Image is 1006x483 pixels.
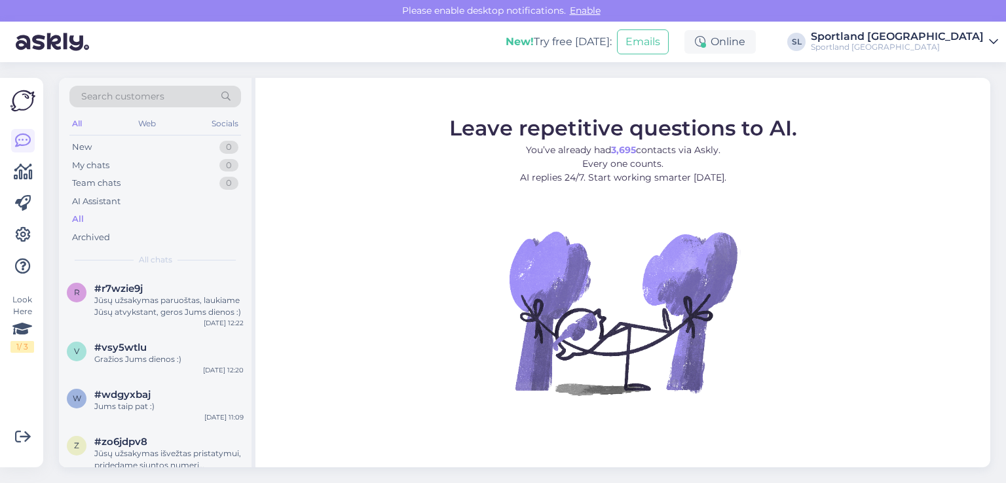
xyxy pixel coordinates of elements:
img: Askly Logo [10,88,35,113]
div: Web [136,115,158,132]
div: 1 / 3 [10,341,34,353]
a: Sportland [GEOGRAPHIC_DATA]Sportland [GEOGRAPHIC_DATA] [811,31,998,52]
span: Leave repetitive questions to AI. [449,115,797,140]
div: All [69,115,84,132]
b: 3,695 [611,143,636,155]
div: Team chats [72,177,121,190]
div: AI Assistant [72,195,121,208]
span: #r7wzie9j [94,283,143,295]
div: [DATE] 12:22 [204,318,244,328]
div: Jūsų užsakymas išvežtas pristatymui, pridedame siuntos numerį 05757996430181. [94,448,244,471]
div: Sportland [GEOGRAPHIC_DATA] [811,42,984,52]
div: 0 [219,159,238,172]
span: z [74,440,79,450]
div: Sportland [GEOGRAPHIC_DATA] [811,31,984,42]
div: Try free [DATE]: [506,34,612,50]
button: Emails [617,29,669,54]
span: #wdgyxbaj [94,389,151,401]
span: All chats [139,254,172,266]
img: No Chat active [505,194,741,430]
span: #vsy5wtlu [94,342,147,353]
div: Jūsų užsakymas paruoštas, laukiame Jūsų atvykstant, geros Jums dienos :) [94,295,244,318]
div: All [72,213,84,226]
div: 0 [219,141,238,154]
div: Gražios Jums dienos :) [94,353,244,365]
div: Archived [72,231,110,244]
div: SL [787,33,806,51]
span: r [74,287,80,297]
div: Socials [209,115,241,132]
div: Online [684,30,756,54]
div: [DATE] 11:09 [204,412,244,422]
span: w [73,393,81,403]
div: My chats [72,159,109,172]
span: #zo6jdpv8 [94,436,147,448]
div: [DATE] 12:20 [203,365,244,375]
p: You’ve already had contacts via Askly. Every one counts. AI replies 24/7. Start working smarter [... [449,143,797,184]
span: Enable [566,5,605,16]
div: New [72,141,92,154]
span: v [74,346,79,356]
div: Jums taip pat :) [94,401,244,412]
div: 0 [219,177,238,190]
b: New! [506,35,534,48]
div: Look Here [10,294,34,353]
span: Search customers [81,90,164,103]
